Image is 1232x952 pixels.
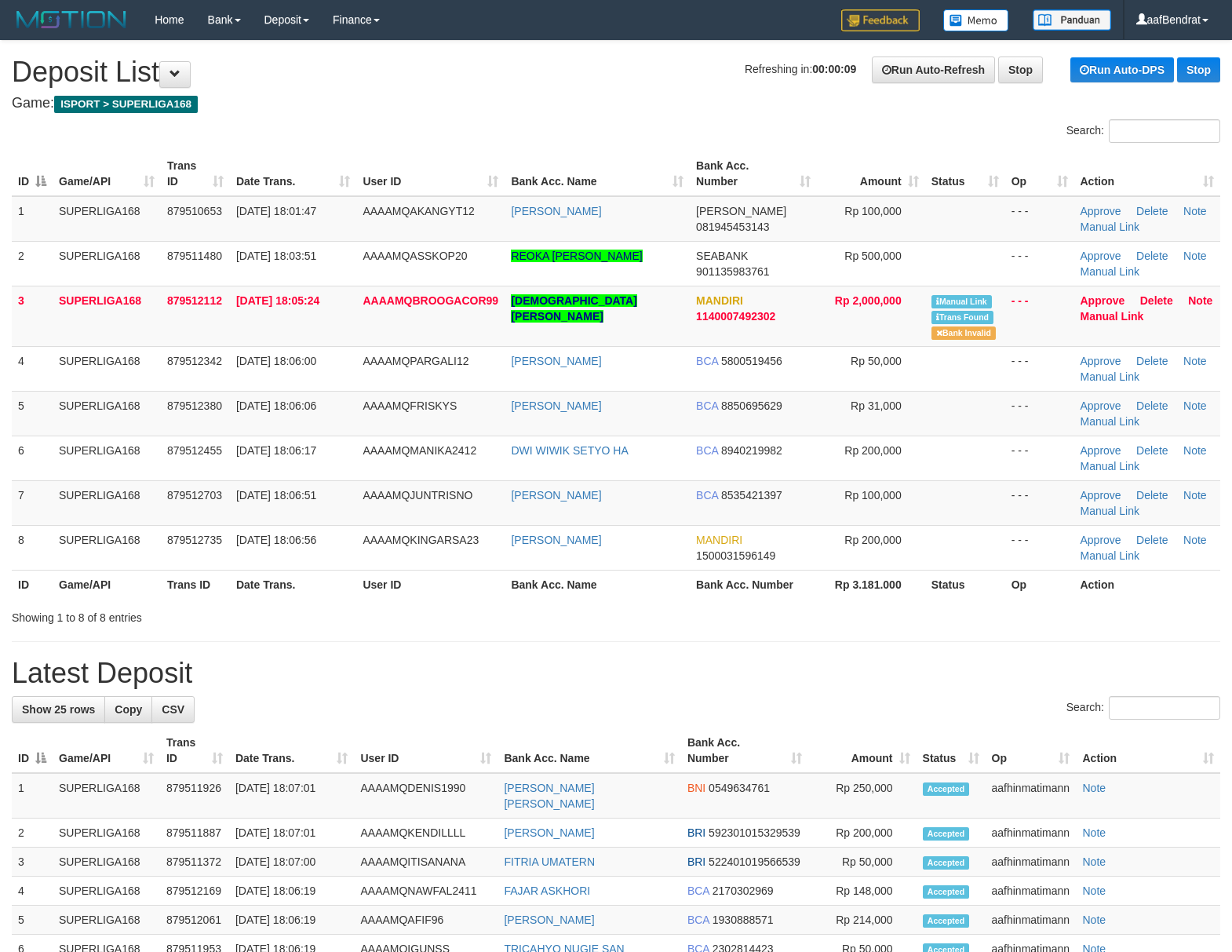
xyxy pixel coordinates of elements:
[1081,489,1121,502] a: Approve
[1136,489,1168,502] a: Delete
[1082,914,1106,926] a: Note
[160,906,229,935] td: 879512061
[1081,444,1121,457] a: Approve
[1070,57,1174,82] a: Run Auto-DPS
[1081,415,1140,428] a: Manual Link
[363,355,468,367] span: AAAAMQPARGALI12
[1081,460,1140,472] a: Manual Link
[1082,855,1106,868] a: Note
[354,877,498,906] td: AAAAMQNAWFAL2411
[808,877,917,906] td: Rp 148,000
[12,525,53,570] td: 8
[844,534,901,546] span: Rp 200,000
[1074,570,1221,599] th: Action
[696,310,775,323] span: Copy 1140007492302 to clipboard
[1076,728,1220,773] th: Action: activate to sort column ascending
[12,57,1220,88] h1: Deposit List
[53,391,161,436] td: SUPERLIGA168
[931,326,996,340] span: Bank is not match
[844,205,901,217] span: Rp 100,000
[1082,826,1106,839] a: Note
[12,346,53,391] td: 4
[53,877,160,906] td: SUPERLIGA168
[687,855,705,868] span: BRI
[12,604,501,626] div: Showing 1 to 8 of 8 entries
[511,205,601,217] a: [PERSON_NAME]
[1081,205,1121,217] a: Approve
[12,848,53,877] td: 3
[12,906,53,935] td: 5
[931,295,992,308] span: Manually Linked
[511,399,601,412] a: [PERSON_NAME]
[1183,534,1207,546] a: Note
[12,773,53,819] td: 1
[12,286,53,346] td: 3
[229,773,355,819] td: [DATE] 18:07:01
[160,773,229,819] td: 879511926
[1005,391,1074,436] td: - - -
[709,826,800,839] span: Copy 592301015329539 to clipboard
[1183,250,1207,262] a: Note
[236,489,316,502] span: [DATE] 18:06:51
[808,773,917,819] td: Rp 250,000
[1109,119,1220,143] input: Search:
[1183,205,1207,217] a: Note
[53,848,160,877] td: SUPERLIGA168
[12,151,53,196] th: ID: activate to sort column descending
[160,819,229,848] td: 879511887
[721,355,782,367] span: Copy 5800519456 to clipboard
[696,221,769,233] span: Copy 081945453143 to clipboard
[1136,534,1168,546] a: Delete
[505,151,690,196] th: Bank Acc. Name: activate to sort column ascending
[923,827,970,841] span: Accepted
[745,63,856,75] span: Refreshing in:
[12,8,131,31] img: MOTION_logo.png
[1081,221,1140,233] a: Manual Link
[998,57,1043,83] a: Stop
[12,728,53,773] th: ID: activate to sort column descending
[923,782,970,796] span: Accepted
[696,265,769,278] span: Copy 901135983761 to clipboard
[356,570,505,599] th: User ID
[504,855,595,868] a: FITRIA UMATERN
[12,658,1220,689] h1: Latest Deposit
[511,355,601,367] a: [PERSON_NAME]
[1136,444,1168,457] a: Delete
[925,570,1005,599] th: Status
[236,355,316,367] span: [DATE] 18:06:00
[923,885,970,899] span: Accepted
[1005,286,1074,346] td: - - -
[53,436,161,480] td: SUPERLIGA168
[851,399,902,412] span: Rp 31,000
[1081,505,1140,517] a: Manual Link
[504,885,590,897] a: FAJAR ASKHORI
[943,9,1009,31] img: Button%20Memo.svg
[354,906,498,935] td: AAAAMQAFIF96
[709,782,770,794] span: Copy 0549634761 to clipboard
[53,151,161,196] th: Game/API: activate to sort column ascending
[851,355,902,367] span: Rp 50,000
[808,728,917,773] th: Amount: activate to sort column ascending
[12,696,105,723] a: Show 25 rows
[1005,346,1074,391] td: - - -
[1005,525,1074,570] td: - - -
[681,728,808,773] th: Bank Acc. Number: activate to sort column ascending
[22,703,95,716] span: Show 25 rows
[986,819,1077,848] td: aafhinmatimann
[151,696,195,723] a: CSV
[696,549,775,562] span: Copy 1500031596149 to clipboard
[1081,265,1140,278] a: Manual Link
[1081,549,1140,562] a: Manual Link
[1136,399,1168,412] a: Delete
[1074,151,1221,196] th: Action: activate to sort column ascending
[505,570,690,599] th: Bank Acc. Name
[504,782,594,810] a: [PERSON_NAME] [PERSON_NAME]
[841,9,920,31] img: Feedback.jpg
[53,241,161,286] td: SUPERLIGA168
[696,355,718,367] span: BCA
[872,57,995,83] a: Run Auto-Refresh
[12,877,53,906] td: 4
[1140,294,1173,307] a: Delete
[53,346,161,391] td: SUPERLIGA168
[354,728,498,773] th: User ID: activate to sort column ascending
